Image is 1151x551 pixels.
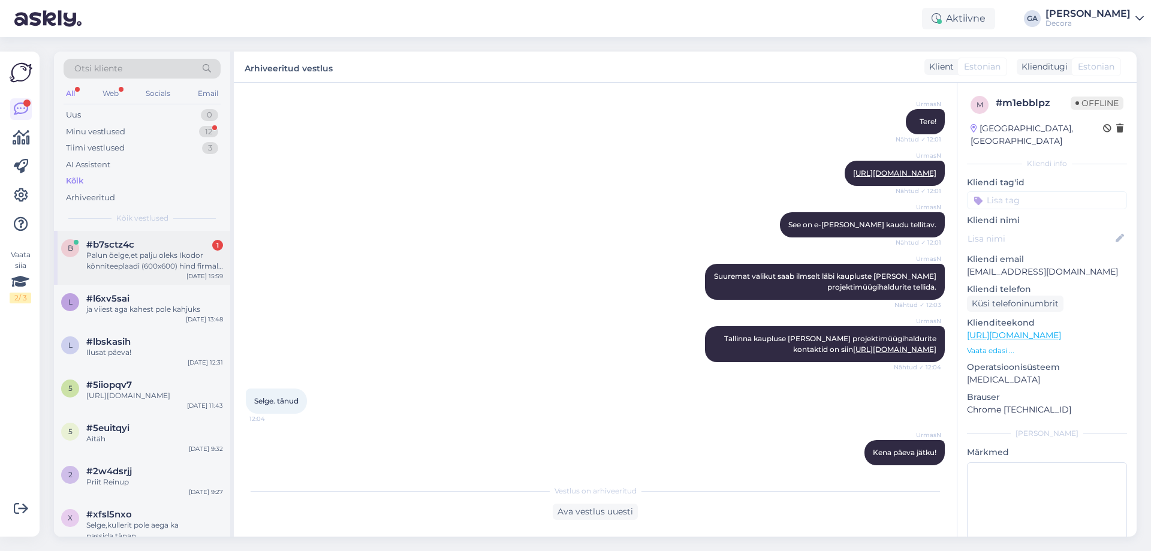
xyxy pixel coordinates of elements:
span: Vestlus on arhiveeritud [555,486,637,496]
div: [PERSON_NAME] [967,428,1127,439]
div: Vaata siia [10,249,31,303]
span: Nähtud ✓ 12:05 [894,466,941,475]
span: Tere! [920,117,936,126]
div: [DATE] 11:43 [187,401,223,410]
span: l [68,341,73,350]
p: [MEDICAL_DATA] [967,374,1127,386]
p: Chrome [TECHNICAL_ID] [967,404,1127,416]
span: UrmasN [896,254,941,263]
span: #xfsl5nxo [86,509,132,520]
div: Ava vestlus uuesti [553,504,638,520]
span: #2w4dsrjj [86,466,132,477]
p: [EMAIL_ADDRESS][DOMAIN_NAME] [967,266,1127,278]
div: AI Assistent [66,159,110,171]
div: Palun öelge,et palju oleks Ikodor kõnniteeplaadi (600x600) hind firmale ostes? [86,250,223,272]
span: x [68,513,73,522]
div: Ilusat päeva! [86,347,223,358]
div: [DATE] 9:27 [189,487,223,496]
span: 12:04 [249,414,294,423]
input: Lisa nimi [968,232,1113,245]
span: Otsi kliente [74,62,122,75]
div: Aktiivne [922,8,995,29]
div: Klient [924,61,954,73]
span: Nähtud ✓ 12:04 [894,363,941,372]
span: Estonian [964,61,1001,73]
div: Küsi telefoninumbrit [967,296,1063,312]
span: 2 [68,470,73,479]
label: Arhiveeritud vestlus [245,59,333,75]
div: [GEOGRAPHIC_DATA], [GEOGRAPHIC_DATA] [971,122,1103,147]
span: b [68,243,73,252]
div: Aitäh [86,433,223,444]
div: Minu vestlused [66,126,125,138]
span: Tallinna kaupluse [PERSON_NAME] projektimüügihaldurite kontaktid on siin [724,334,938,354]
p: Operatsioonisüsteem [967,361,1127,374]
p: Kliendi nimi [967,214,1127,227]
div: Tiimi vestlused [66,142,125,154]
span: See on e-[PERSON_NAME] kaudu tellitav. [788,220,936,229]
div: Selge,kullerit pole aega ka passida,tänan. [86,520,223,541]
div: # m1ebblpz [996,96,1071,110]
span: m [977,100,983,109]
span: #l6xv5sai [86,293,129,304]
span: UrmasN [896,100,941,109]
div: Kliendi info [967,158,1127,169]
div: 12 [199,126,218,138]
span: Nähtud ✓ 12:01 [896,238,941,247]
p: Brauser [967,391,1127,404]
span: Kena päeva jätku! [873,448,936,457]
div: 3 [202,142,218,154]
div: Arhiveeritud [66,192,115,204]
div: [DATE] 13:48 [186,315,223,324]
div: 2 / 3 [10,293,31,303]
div: ja viiest aga kahest pole kahjuks [86,304,223,315]
div: 1 [212,240,223,251]
span: UrmasN [896,430,941,439]
div: GA [1024,10,1041,27]
a: [URL][DOMAIN_NAME] [853,168,936,177]
span: #b7sctz4c [86,239,134,250]
p: Klienditeekond [967,317,1127,329]
span: Estonian [1078,61,1114,73]
span: Nähtud ✓ 12:01 [896,186,941,195]
span: Selge. tänud [254,396,299,405]
div: Kõik [66,175,83,187]
div: Socials [143,86,173,101]
span: UrmasN [896,203,941,212]
p: Kliendi tag'id [967,176,1127,189]
div: Email [195,86,221,101]
div: Uus [66,109,81,121]
div: [DATE] 15:59 [186,272,223,281]
p: Kliendi email [967,253,1127,266]
span: Kõik vestlused [116,213,168,224]
div: Klienditugi [1017,61,1068,73]
span: #lbskasih [86,336,131,347]
div: [DATE] 9:32 [189,444,223,453]
p: Kliendi telefon [967,283,1127,296]
div: [DATE] 12:31 [188,358,223,367]
span: 5 [68,427,73,436]
a: [URL][DOMAIN_NAME] [853,345,936,354]
span: UrmasN [896,151,941,160]
img: Askly Logo [10,61,32,84]
span: Suuremat valikut saab ilmselt läbi kaupluste [PERSON_NAME] projektimüügihaldurite tellida. [714,272,938,291]
span: UrmasN [896,317,941,326]
div: [URL][DOMAIN_NAME] [86,390,223,401]
p: Märkmed [967,446,1127,459]
span: #5iiopqv7 [86,380,132,390]
div: Priit Reinup [86,477,223,487]
div: Decora [1045,19,1131,28]
div: 0 [201,109,218,121]
p: Vaata edasi ... [967,345,1127,356]
div: All [64,86,77,101]
span: 5 [68,384,73,393]
div: [PERSON_NAME] [1045,9,1131,19]
span: Offline [1071,97,1123,110]
span: Nähtud ✓ 12:03 [894,300,941,309]
span: #5euitqyi [86,423,129,433]
div: Web [100,86,121,101]
a: [URL][DOMAIN_NAME] [967,330,1061,341]
span: l [68,297,73,306]
span: Nähtud ✓ 12:01 [896,135,941,144]
input: Lisa tag [967,191,1127,209]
